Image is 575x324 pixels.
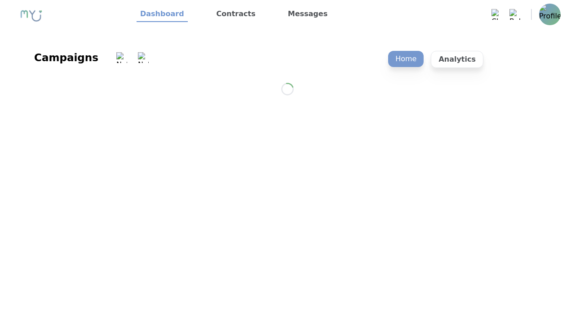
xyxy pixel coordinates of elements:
[491,9,502,20] img: Chat
[116,52,127,63] img: Notification
[137,7,188,22] a: Dashboard
[539,4,561,25] img: Profile
[431,51,483,68] p: Analytics
[34,50,98,65] div: Campaigns
[213,7,259,22] a: Contracts
[284,7,331,22] a: Messages
[138,52,149,63] img: Notification
[509,9,520,20] img: Bell
[388,51,424,67] p: Home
